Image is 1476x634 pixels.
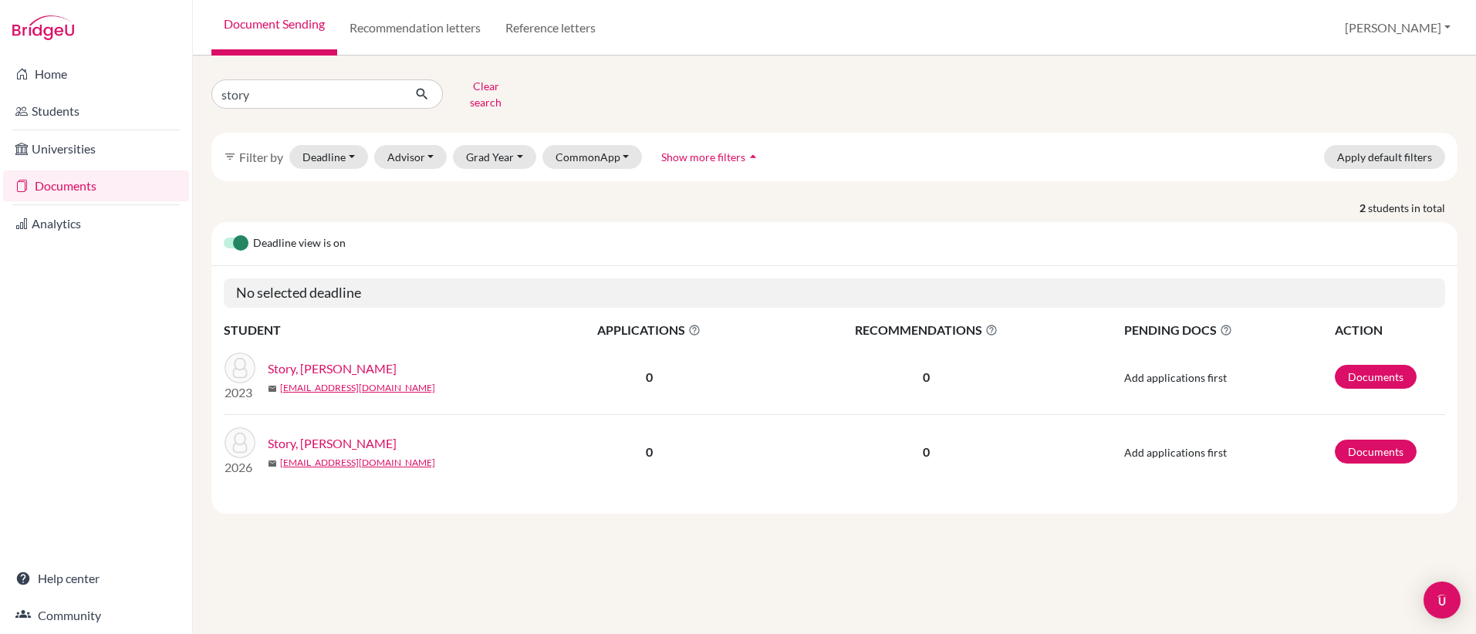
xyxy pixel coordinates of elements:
[646,444,653,459] b: 0
[225,427,255,458] img: Story, George
[374,145,448,169] button: Advisor
[280,381,435,395] a: [EMAIL_ADDRESS][DOMAIN_NAME]
[224,278,1445,308] h5: No selected deadline
[3,96,189,126] a: Students
[3,208,189,239] a: Analytics
[1424,582,1461,619] div: Open Intercom Messenger
[1334,320,1445,340] th: ACTION
[3,600,189,631] a: Community
[767,443,1086,461] p: 0
[12,15,74,40] img: Bridge-U
[3,170,189,201] a: Documents
[268,359,397,378] a: Story, [PERSON_NAME]
[1124,371,1227,384] span: Add applications first
[646,369,653,384] b: 0
[280,456,435,470] a: [EMAIL_ADDRESS][DOMAIN_NAME]
[1124,446,1227,459] span: Add applications first
[239,150,283,164] span: Filter by
[225,383,255,402] p: 2023
[268,384,277,393] span: mail
[224,320,532,340] th: STUDENT
[542,145,643,169] button: CommonApp
[268,434,397,453] a: Story, [PERSON_NAME]
[289,145,368,169] button: Deadline
[1324,145,1445,169] button: Apply default filters
[268,459,277,468] span: mail
[648,145,774,169] button: Show more filtersarrow_drop_up
[253,234,346,253] span: Deadline view is on
[767,321,1086,339] span: RECOMMENDATIONS
[1124,321,1333,339] span: PENDING DOCS
[1335,440,1417,464] a: Documents
[211,79,403,109] input: Find student by name...
[225,458,255,477] p: 2026
[453,145,536,169] button: Grad Year
[533,321,765,339] span: APPLICATIONS
[3,563,189,594] a: Help center
[1338,13,1457,42] button: [PERSON_NAME]
[225,352,255,383] img: Story, Ava Lorell
[767,368,1086,386] p: 0
[3,133,189,164] a: Universities
[745,149,761,164] i: arrow_drop_up
[1335,365,1417,389] a: Documents
[661,150,745,164] span: Show more filters
[1368,200,1457,216] span: students in total
[1359,200,1368,216] strong: 2
[3,59,189,89] a: Home
[443,74,529,114] button: Clear search
[224,150,236,163] i: filter_list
